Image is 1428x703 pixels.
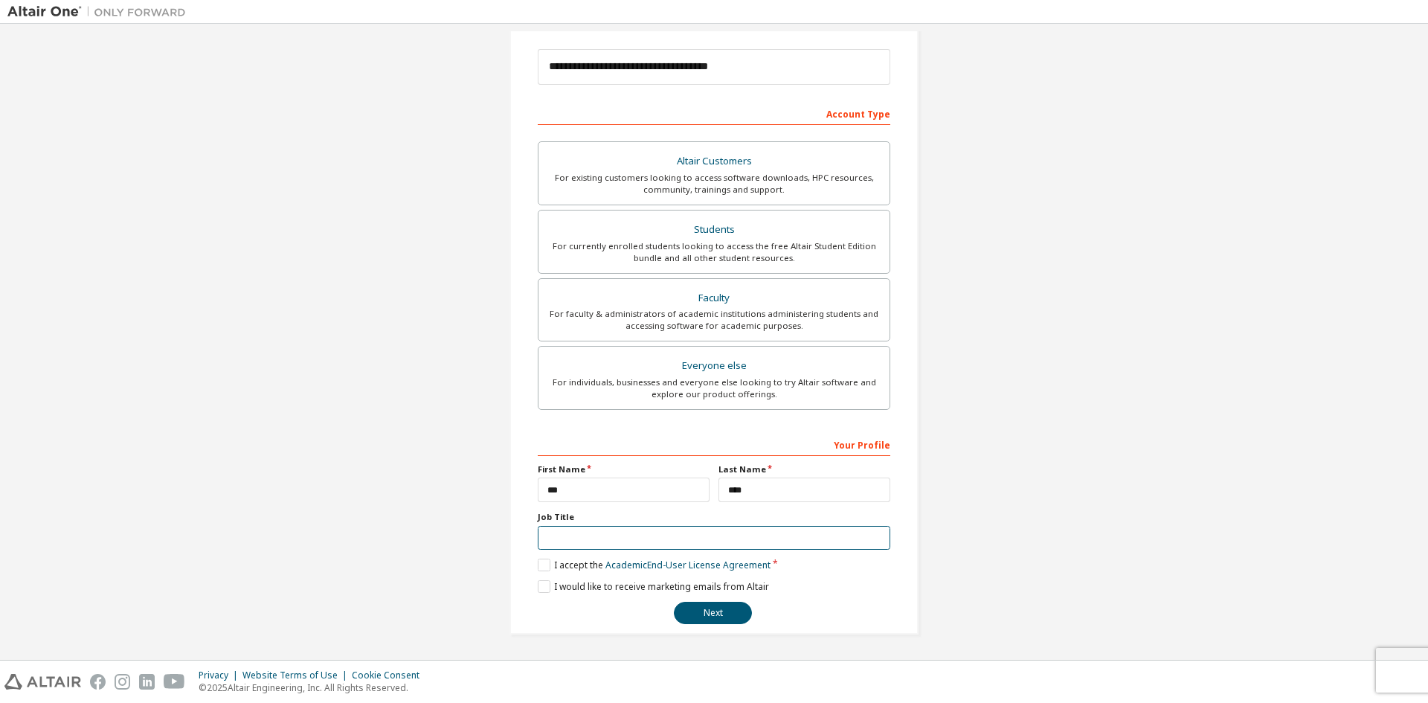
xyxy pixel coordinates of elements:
[674,602,752,624] button: Next
[199,681,428,694] p: © 2025 Altair Engineering, Inc. All Rights Reserved.
[4,674,81,690] img: altair_logo.svg
[547,288,881,309] div: Faculty
[718,463,890,475] label: Last Name
[352,670,428,681] div: Cookie Consent
[547,172,881,196] div: For existing customers looking to access software downloads, HPC resources, community, trainings ...
[547,219,881,240] div: Students
[164,674,185,690] img: youtube.svg
[7,4,193,19] img: Altair One
[547,356,881,376] div: Everyone else
[538,580,769,593] label: I would like to receive marketing emails from Altair
[547,376,881,400] div: For individuals, businesses and everyone else looking to try Altair software and explore our prod...
[90,674,106,690] img: facebook.svg
[242,670,352,681] div: Website Terms of Use
[538,432,890,456] div: Your Profile
[547,151,881,172] div: Altair Customers
[547,308,881,332] div: For faculty & administrators of academic institutions administering students and accessing softwa...
[605,559,771,571] a: Academic End-User License Agreement
[139,674,155,690] img: linkedin.svg
[538,101,890,125] div: Account Type
[547,240,881,264] div: For currently enrolled students looking to access the free Altair Student Edition bundle and all ...
[115,674,130,690] img: instagram.svg
[199,670,242,681] div: Privacy
[538,463,710,475] label: First Name
[538,511,890,523] label: Job Title
[538,559,771,571] label: I accept the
